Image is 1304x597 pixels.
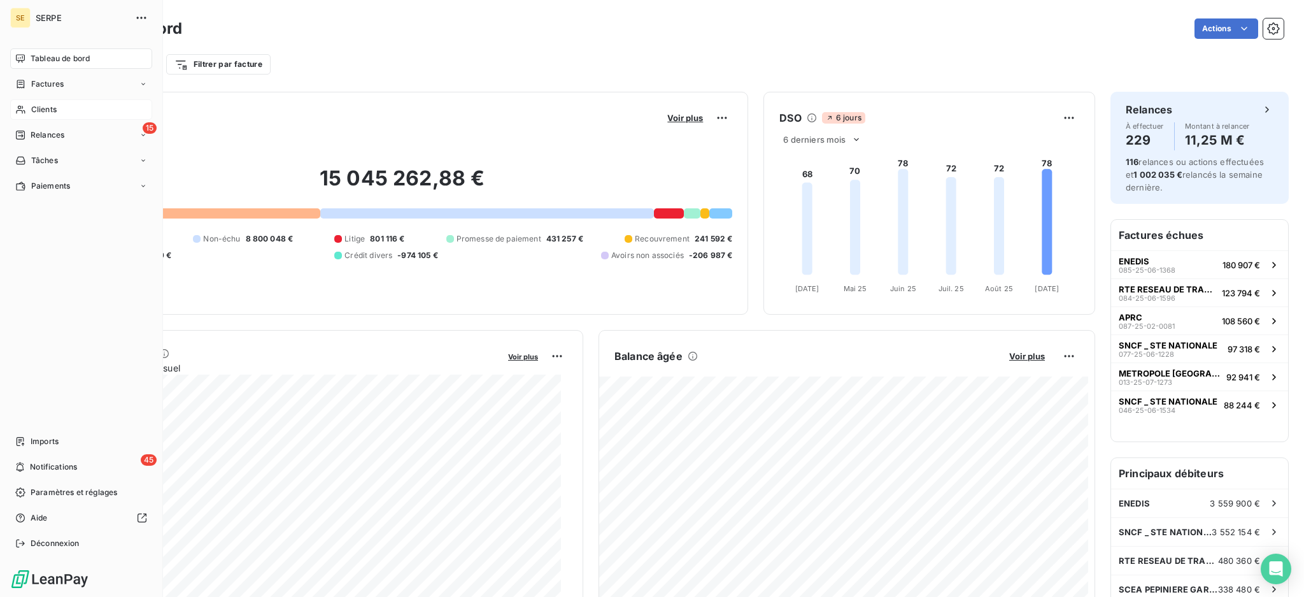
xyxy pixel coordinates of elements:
span: Voir plus [667,113,703,123]
span: Non-échu [203,233,240,245]
h6: Relances [1126,102,1172,117]
span: Recouvrement [635,233,690,245]
span: 3 559 900 € [1210,498,1260,508]
div: Open Intercom Messenger [1261,554,1291,584]
span: À effectuer [1126,122,1164,130]
span: 180 907 € [1222,260,1260,270]
span: -974 105 € [397,250,438,261]
span: Tableau de bord [31,53,90,64]
span: 123 794 € [1222,288,1260,298]
span: Litige [344,233,365,245]
span: 480 360 € [1218,556,1260,566]
button: RTE RESEAU DE TRANSPORT ELECTRICITE084-25-06-1596123 794 € [1111,278,1288,306]
span: Tâches [31,155,58,166]
span: 92 941 € [1226,372,1260,382]
span: 046-25-06-1534 [1119,406,1175,414]
tspan: [DATE] [1035,284,1059,293]
span: Factures [31,78,64,90]
span: Paiements [31,180,70,192]
span: RTE RESEAU DE TRANSPORT ELECTRICITE [1119,284,1217,294]
button: SNCF _ STE NATIONALE077-25-06-122897 318 € [1111,334,1288,363]
button: Filtrer par facture [166,54,271,75]
h6: Principaux débiteurs [1111,458,1288,489]
span: Montant à relancer [1185,122,1250,130]
span: Déconnexion [31,538,80,549]
span: APRC [1119,312,1142,322]
span: Aide [31,512,48,524]
button: Voir plus [663,112,707,124]
span: Imports [31,436,59,447]
h6: DSO [779,110,801,126]
button: APRC087-25-02-0081108 560 € [1111,306,1288,334]
span: 116 [1126,157,1138,167]
span: SNCF _ STE NATIONALE [1119,340,1217,350]
span: 801 116 € [370,233,404,245]
tspan: Août 25 [985,284,1013,293]
span: Avoirs non associés [611,250,684,261]
h6: Balance âgée [614,349,683,364]
tspan: [DATE] [795,284,819,293]
span: 431 257 € [546,233,583,245]
h4: 229 [1126,130,1164,150]
h2: 15 045 262,88 € [72,166,732,204]
button: Actions [1194,18,1258,39]
span: 087-25-02-0081 [1119,322,1175,330]
span: 3 552 154 € [1212,527,1260,537]
span: 084-25-06-1596 [1119,294,1175,302]
span: SNCF _ STE NATIONALE [1119,527,1212,537]
span: 8 800 048 € [246,233,294,245]
tspan: Juin 25 [890,284,916,293]
a: Aide [10,508,152,528]
span: ENEDIS [1119,498,1150,508]
span: 6 derniers mois [783,134,846,145]
img: Logo LeanPay [10,569,89,589]
span: SERPE [36,13,127,23]
span: relances ou actions effectuées et relancés la semaine dernière. [1126,157,1264,192]
div: SE [10,8,31,28]
span: SNCF _ STE NATIONALE [1119,396,1217,406]
span: -206 987 € [689,250,733,261]
span: Notifications [30,461,77,473]
button: METROPOLE [GEOGRAPHIC_DATA]013-25-07-127392 941 € [1111,363,1288,391]
span: Crédit divers [344,250,392,261]
span: Promesse de paiement [457,233,541,245]
span: 1 002 035 € [1133,169,1182,180]
span: METROPOLE [GEOGRAPHIC_DATA] [1119,368,1221,378]
span: 88 244 € [1224,400,1260,410]
span: 6 jours [822,112,865,124]
span: 085-25-06-1368 [1119,266,1175,274]
h4: 11,25 M € [1185,130,1250,150]
button: Voir plus [504,350,542,362]
button: ENEDIS085-25-06-1368180 907 € [1111,250,1288,278]
span: 013-25-07-1273 [1119,378,1172,386]
span: SCEA PEPINIERE GARDOISE [1119,584,1218,594]
span: Voir plus [508,352,538,361]
button: Voir plus [1005,350,1049,362]
span: Chiffre d'affaires mensuel [72,361,499,375]
span: ENEDIS [1119,256,1149,266]
h6: Factures échues [1111,220,1288,250]
span: Relances [31,129,64,141]
button: SNCF _ STE NATIONALE046-25-06-153488 244 € [1111,391,1288,419]
span: 45 [141,454,157,466]
span: 077-25-06-1228 [1119,350,1174,358]
span: 97 318 € [1228,344,1260,354]
tspan: Juil. 25 [939,284,964,293]
span: 338 480 € [1218,584,1260,594]
span: 241 592 € [695,233,732,245]
span: 108 560 € [1222,316,1260,326]
span: Paramètres et réglages [31,487,117,498]
span: Voir plus [1009,351,1045,361]
span: RTE RESEAU DE TRANSPORT ELECTRICITE [1119,556,1218,566]
span: 15 [143,122,157,134]
span: Clients [31,104,57,115]
tspan: Mai 25 [844,284,867,293]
